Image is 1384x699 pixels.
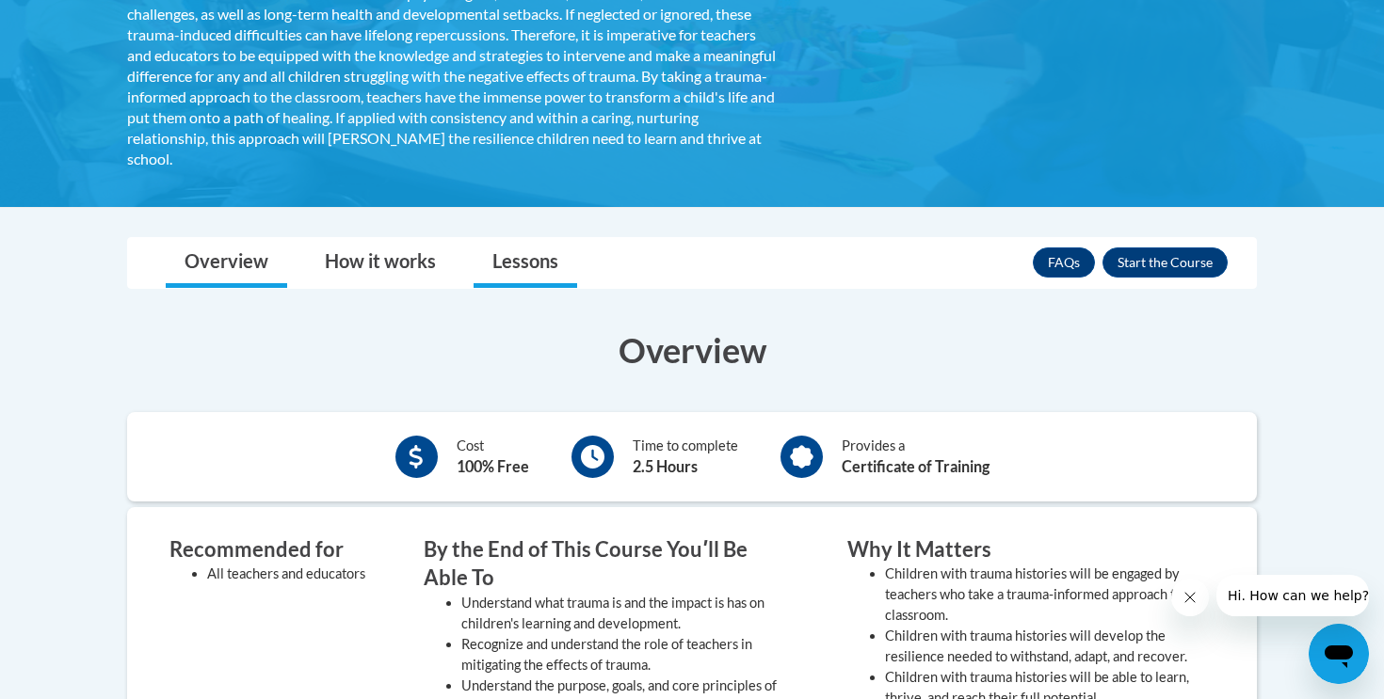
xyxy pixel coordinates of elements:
[461,634,791,675] li: Recognize and understand the role of teachers in mitigating the effects of trauma.
[847,535,1215,564] h3: Why It Matters
[1216,575,1369,616] iframe: Message from company
[457,457,529,475] b: 100% Free
[166,238,287,288] a: Overview
[169,535,367,564] h3: Recommended for
[633,457,698,475] b: 2.5 Hours
[633,436,738,478] div: Time to complete
[1102,247,1228,278] button: Enroll
[842,457,990,475] b: Certificate of Training
[885,564,1215,626] li: Children with trauma histories will be engaged by teachers who take a trauma-informed approach to...
[885,626,1215,667] li: Children with trauma histories will develop the resilience needed to withstand, adapt, and recover.
[1033,247,1095,278] a: FAQs
[306,238,455,288] a: How it works
[457,436,529,478] div: Cost
[1171,579,1209,616] iframe: Close message
[1309,624,1369,684] iframe: Button to launch messaging window
[127,326,1257,373] h3: Overview
[842,436,990,478] div: Provides a
[424,535,791,594] h3: By the End of This Course Youʹll Be Able To
[461,593,791,634] li: Understand what trauma is and the impact is has on children's learning and development.
[207,564,367,584] li: All teachers and educators
[474,238,577,288] a: Lessons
